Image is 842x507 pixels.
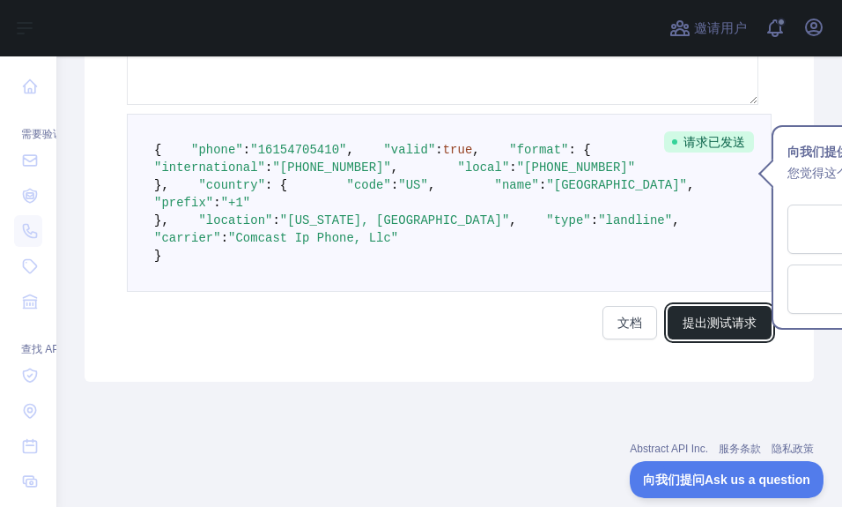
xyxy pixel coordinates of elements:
span: , [687,178,694,192]
span: { [154,143,161,157]
button: 邀请用户 [666,14,750,42]
span: : [539,178,546,192]
button: 提出测试请求 [668,306,772,339]
span: "code" [346,178,390,192]
span: "carrier" [154,231,221,245]
font: 查找 API [21,343,63,355]
span: "+1" [221,196,251,210]
span: } [154,249,161,263]
font: 提出测试请求 [683,316,757,330]
font: 邀请用户 [694,20,747,35]
span: : { [569,143,591,157]
span: "[PHONE_NUMBER]" [272,160,390,175]
span: "landline" [598,213,672,227]
span: : [221,231,228,245]
a: Abstract API Inc. [630,443,708,455]
span: , [472,143,479,157]
font: 请求已发送 [683,135,745,149]
span: : [509,160,516,175]
span: "local" [457,160,509,175]
span: : [213,196,220,210]
span: "country" [198,178,265,192]
span: true [443,143,473,157]
span: "Comcast Ip Phone, Llc" [228,231,398,245]
span: : [591,213,598,227]
span: "prefix" [154,196,213,210]
span: "phone" [191,143,243,157]
span: "name" [495,178,539,192]
a: 隐私政策 [772,443,814,455]
span: "type" [546,213,590,227]
span: , [391,160,398,175]
span: , [428,178,435,192]
span: "[PHONE_NUMBER]" [517,160,635,175]
font: 文档 [617,316,642,330]
span: "location" [198,213,272,227]
span: : [435,143,442,157]
span: : [391,178,398,192]
span: : { [265,178,287,192]
a: 文档 [602,306,657,339]
span: "[GEOGRAPHIC_DATA]" [546,178,687,192]
span: , [346,143,353,157]
span: "international" [154,160,265,175]
span: "format" [509,143,568,157]
span: "US" [398,178,428,192]
font: 需要验证的 API [21,128,94,140]
span: , [509,213,516,227]
a: 服务条款 [719,443,761,455]
span: "16154705410" [250,143,346,157]
iframe: 切换客户支持 [630,461,824,498]
span: "[US_STATE], [GEOGRAPHIC_DATA]" [280,213,509,227]
span: : [243,143,250,157]
span: }, [154,213,169,227]
span: : [265,160,272,175]
span: }, [154,178,169,192]
span: , [672,213,679,227]
span: : [272,213,279,227]
span: "valid" [383,143,435,157]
